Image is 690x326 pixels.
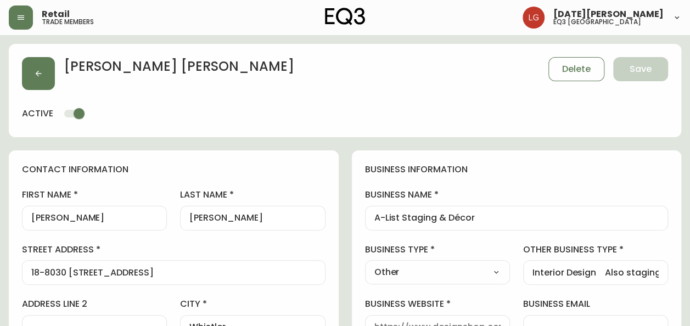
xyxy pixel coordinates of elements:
label: city [180,298,325,310]
h5: trade members [42,19,94,25]
label: business name [365,189,669,201]
label: first name [22,189,167,201]
label: street address [22,244,326,256]
label: business website [365,298,510,310]
button: Delete [548,57,604,81]
span: Retail [42,10,70,19]
img: logo [325,8,366,25]
label: last name [180,189,325,201]
img: 2638f148bab13be18035375ceda1d187 [523,7,545,29]
span: Delete [562,63,591,75]
h2: [PERSON_NAME] [PERSON_NAME] [64,57,294,81]
label: address line 2 [22,298,167,310]
h4: active [22,108,53,120]
span: [DATE][PERSON_NAME] [553,10,664,19]
label: business email [523,298,668,310]
h4: contact information [22,164,326,176]
h5: eq3 [GEOGRAPHIC_DATA] [553,19,641,25]
label: other business type [523,244,668,256]
label: business type [365,244,510,256]
h4: business information [365,164,669,176]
